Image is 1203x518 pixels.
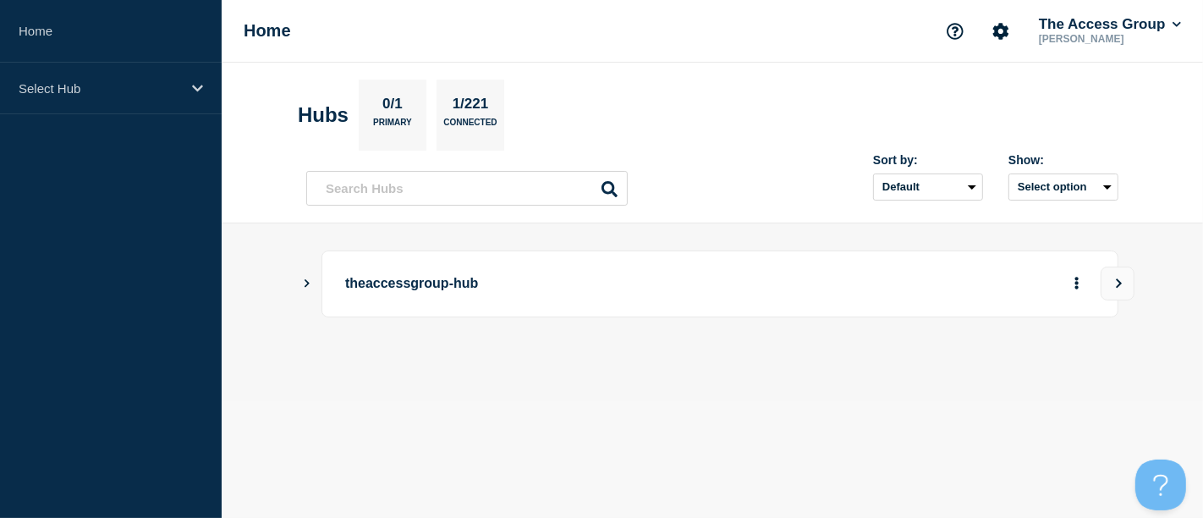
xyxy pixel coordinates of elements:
button: More actions [1066,268,1088,300]
h1: Home [244,21,291,41]
p: [PERSON_NAME] [1035,33,1184,45]
button: View [1101,267,1134,300]
iframe: Help Scout Beacon - Open [1135,460,1186,510]
p: 1/221 [446,96,495,118]
p: Primary [373,118,412,135]
input: Search Hubs [306,171,628,206]
div: Show: [1008,153,1118,167]
h2: Hubs [298,103,349,127]
select: Sort by [873,174,983,201]
p: Connected [443,118,497,135]
button: Show Connected Hubs [303,278,311,290]
button: Select option [1008,174,1118,201]
button: Account settings [983,14,1019,49]
div: Sort by: [873,153,983,167]
p: 0/1 [376,96,409,118]
button: Support [937,14,973,49]
p: theaccessgroup-hub [345,268,813,300]
p: Select Hub [19,81,181,96]
button: The Access Group [1035,16,1184,33]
